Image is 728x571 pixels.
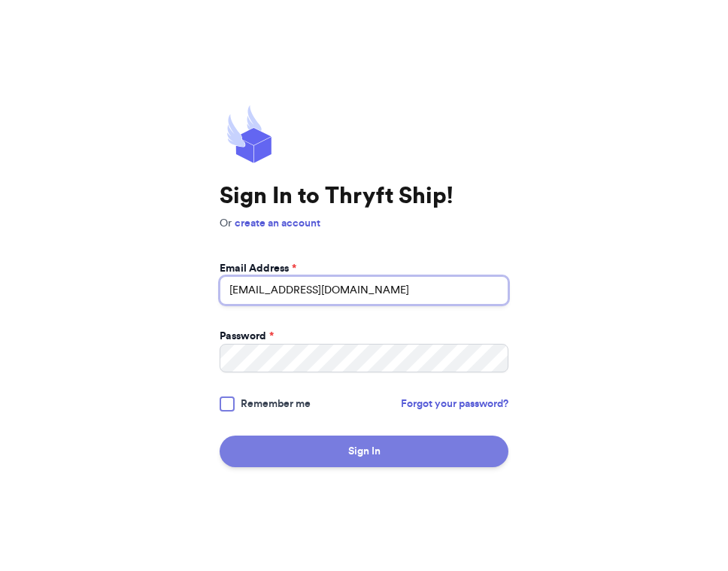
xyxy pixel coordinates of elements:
[401,396,508,412] a: Forgot your password?
[220,183,508,210] h1: Sign In to Thryft Ship!
[220,436,508,467] button: Sign In
[220,216,508,231] p: Or
[220,261,296,276] label: Email Address
[220,329,274,344] label: Password
[235,218,320,229] a: create an account
[241,396,311,412] span: Remember me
